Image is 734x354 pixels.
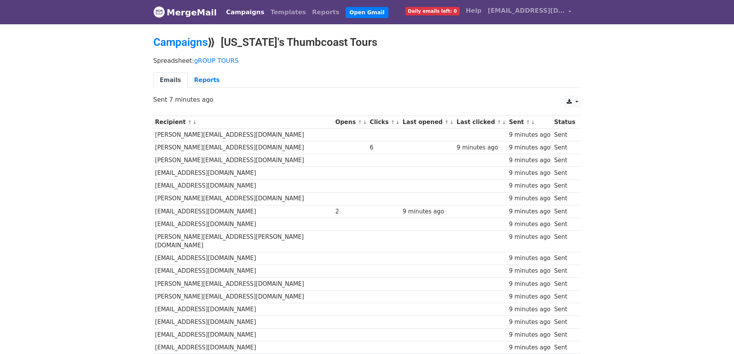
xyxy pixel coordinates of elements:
div: 9 minutes ago [403,207,453,216]
th: Sent [507,116,552,129]
p: Spreadsheet: [153,57,581,65]
td: Sent [552,154,577,167]
div: 9 minutes ago [509,131,551,139]
td: [EMAIL_ADDRESS][DOMAIN_NAME] [153,341,334,354]
div: 9 minutes ago [509,318,551,327]
td: Sent [552,316,577,329]
td: Sent [552,252,577,265]
td: [EMAIL_ADDRESS][DOMAIN_NAME] [153,265,334,277]
div: 9 minutes ago [509,305,551,314]
div: 9 minutes ago [509,233,551,242]
td: Sent [552,141,577,154]
td: [PERSON_NAME][EMAIL_ADDRESS][DOMAIN_NAME] [153,192,334,205]
td: Sent [552,329,577,341]
th: Opens [333,116,368,129]
td: Sent [552,180,577,192]
a: ↑ [391,119,395,125]
td: [EMAIL_ADDRESS][DOMAIN_NAME] [153,180,334,192]
a: ↓ [502,119,506,125]
td: [EMAIL_ADDRESS][DOMAIN_NAME] [153,167,334,180]
a: ↑ [358,119,362,125]
a: Reports [309,5,343,20]
td: Sent [552,277,577,290]
td: Sent [552,218,577,230]
td: [PERSON_NAME][EMAIL_ADDRESS][PERSON_NAME][DOMAIN_NAME] [153,230,334,252]
td: [PERSON_NAME][EMAIL_ADDRESS][DOMAIN_NAME] [153,277,334,290]
td: [EMAIL_ADDRESS][DOMAIN_NAME] [153,218,334,230]
div: 9 minutes ago [509,280,551,289]
div: 9 minutes ago [509,343,551,352]
a: Campaigns [153,36,208,49]
div: 9 minutes ago [509,267,551,275]
td: Sent [552,303,577,315]
a: gROUP TOURS [194,57,239,64]
td: [PERSON_NAME][EMAIL_ADDRESS][DOMAIN_NAME] [153,290,334,303]
a: Templates [267,5,309,20]
td: [EMAIL_ADDRESS][DOMAIN_NAME] [153,205,334,218]
th: Last opened [401,116,455,129]
p: Sent 7 minutes ago [153,96,581,104]
a: Reports [188,72,226,88]
td: Sent [552,265,577,277]
td: Sent [552,205,577,218]
a: ↓ [396,119,400,125]
a: ↓ [193,119,197,125]
td: [EMAIL_ADDRESS][DOMAIN_NAME] [153,303,334,315]
td: Sent [552,129,577,141]
img: MergeMail logo [153,6,165,18]
a: [EMAIL_ADDRESS][DOMAIN_NAME] [485,3,575,21]
a: ↓ [450,119,454,125]
div: 9 minutes ago [457,143,505,152]
a: ↓ [363,119,367,125]
td: Sent [552,192,577,205]
div: 9 minutes ago [509,220,551,229]
th: Last clicked [455,116,507,129]
div: 9 minutes ago [509,143,551,152]
td: Sent [552,290,577,303]
td: [PERSON_NAME][EMAIL_ADDRESS][DOMAIN_NAME] [153,129,334,141]
span: [EMAIL_ADDRESS][DOMAIN_NAME] [488,6,565,15]
div: 9 minutes ago [509,207,551,216]
a: ↓ [531,119,535,125]
h2: ⟫ [US_STATE]'s Thumbcoast Tours [153,36,581,49]
th: Clicks [368,116,401,129]
div: 6 [370,143,399,152]
th: Recipient [153,116,334,129]
td: [PERSON_NAME][EMAIL_ADDRESS][DOMAIN_NAME] [153,154,334,167]
a: ↑ [497,119,501,125]
td: [PERSON_NAME][EMAIL_ADDRESS][DOMAIN_NAME] [153,141,334,154]
a: MergeMail [153,4,217,20]
a: ↑ [445,119,449,125]
td: Sent [552,341,577,354]
div: 9 minutes ago [509,156,551,165]
td: [EMAIL_ADDRESS][DOMAIN_NAME] [153,316,334,329]
div: 9 minutes ago [509,194,551,203]
span: Daily emails left: 0 [405,7,460,15]
a: ↑ [526,119,530,125]
td: Sent [552,167,577,180]
div: 9 minutes ago [509,292,551,301]
a: Open Gmail [346,7,388,18]
a: Campaigns [223,5,267,20]
div: 9 minutes ago [509,181,551,190]
div: 9 minutes ago [509,169,551,178]
div: 2 [335,207,366,216]
a: Help [463,3,485,18]
div: 9 minutes ago [509,331,551,339]
a: Daily emails left: 0 [402,3,463,18]
td: [EMAIL_ADDRESS][DOMAIN_NAME] [153,329,334,341]
a: Emails [153,72,188,88]
th: Status [552,116,577,129]
div: 9 minutes ago [509,254,551,263]
td: Sent [552,230,577,252]
a: ↑ [188,119,192,125]
td: [EMAIL_ADDRESS][DOMAIN_NAME] [153,252,334,265]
